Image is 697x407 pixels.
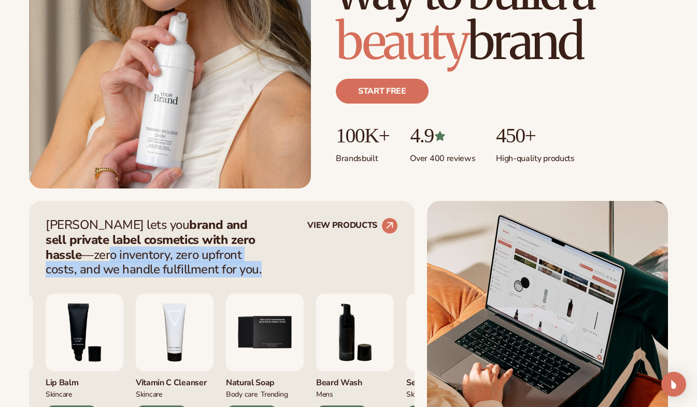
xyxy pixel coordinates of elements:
img: Nature bar of soap. [226,294,304,371]
a: VIEW PRODUCTS [307,217,398,234]
div: Serum [406,371,484,388]
p: 4.9 [410,124,475,147]
p: High-quality products [496,147,574,164]
div: Skincare [136,388,162,399]
div: TRENDING [261,388,288,399]
p: 450+ [496,124,574,147]
strong: brand and sell private label cosmetics with zero hassle [46,216,255,263]
p: Brands built [336,147,389,164]
div: SKINCARE [406,388,433,399]
p: [PERSON_NAME] lets you —zero inventory, zero upfront costs, and we handle fulfillment for you. [46,217,268,277]
img: Foaming beard wash. [316,294,394,371]
div: Lip Balm [46,371,123,388]
div: Beard Wash [316,371,394,388]
div: Natural Soap [226,371,304,388]
div: SKINCARE [46,388,72,399]
img: Smoothing lip balm. [46,294,123,371]
span: beauty [336,10,467,72]
a: Start free [336,79,429,104]
div: mens [316,388,333,399]
p: Over 400 reviews [410,147,475,164]
img: Collagen and retinol serum. [406,294,484,371]
div: Vitamin C Cleanser [136,371,214,388]
p: 100K+ [336,124,389,147]
div: BODY Care [226,388,258,399]
img: Vitamin c cleanser. [136,294,214,371]
div: Open Intercom Messenger [661,372,686,397]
